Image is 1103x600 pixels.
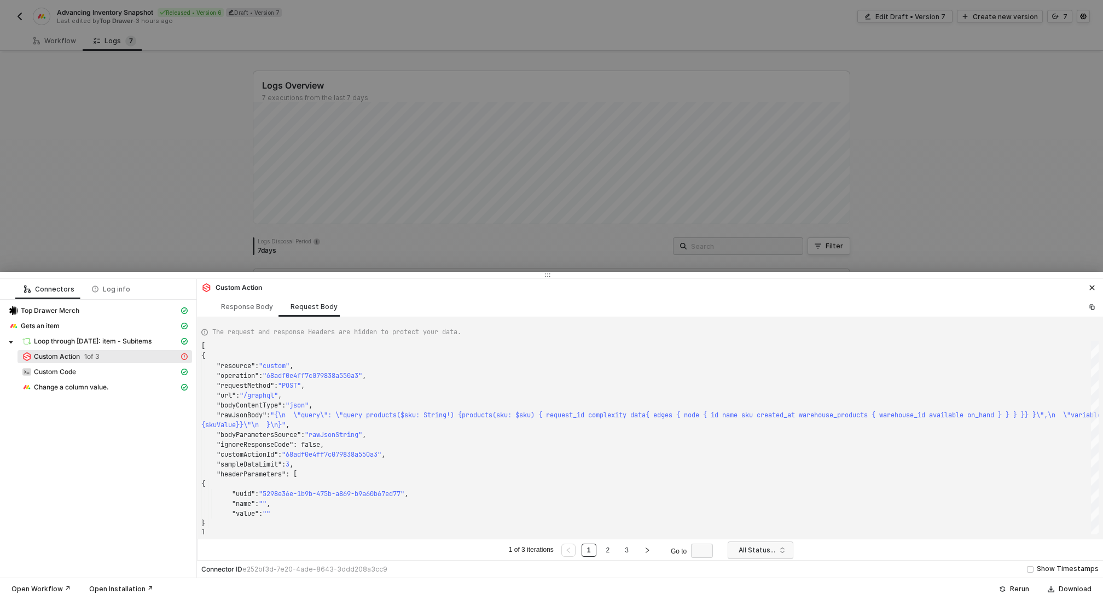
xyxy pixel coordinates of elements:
[270,411,462,420] span: "{\n \"query\": \"query products($sku: String!) {
[278,381,301,390] span: "POST"
[301,381,305,390] span: ,
[18,335,192,348] span: Loop through Monday: item - Subitems
[9,306,18,315] img: integration-icon
[34,337,152,346] span: Loop through [DATE]: item - Subitems
[1089,284,1095,291] span: icon-close
[34,383,109,392] span: Change a column value.
[582,544,596,557] li: 1
[201,421,286,429] span: {skuValue}}\"\n }\n}"
[82,582,160,596] button: Open Installation ↗
[181,353,188,360] span: icon-exclamation
[217,391,236,400] span: "url"
[201,341,202,351] textarea: Editor content;Press Alt+F1 for Accessibility Options.
[242,565,387,573] span: e252bf3d-7e20-4ade-8643-3ddd208a3cc9
[181,323,188,329] span: icon-cards
[217,430,301,439] span: "bodyParametersSource"
[309,401,312,410] span: ,
[21,322,60,330] span: Gets an item
[201,342,205,351] span: [
[217,450,278,459] span: "customActionId"
[92,285,130,294] div: Log info
[1041,582,1099,596] button: Download
[646,411,837,420] span: { edges { node { id name sku created_at warehouse_
[266,411,270,420] span: :
[301,430,305,439] span: :
[362,371,366,380] span: ,
[24,285,74,294] div: Connectors
[274,381,278,390] span: :
[1089,304,1095,310] span: icon-copy-paste
[259,490,404,498] span: "5298e36e-1b9b-475b-a869-b9a60b67ed77"
[1037,564,1099,574] div: Show Timestamps
[255,499,259,508] span: :
[217,362,255,370] span: "resource"
[291,302,338,311] div: Request Body
[255,490,259,498] span: :
[9,322,18,330] img: integration-icon
[4,304,192,317] span: Top Drawer Merch
[671,544,717,557] div: Go to
[8,340,14,345] span: caret-down
[232,490,255,498] span: "uuid"
[622,544,632,556] a: 3
[217,440,293,449] span: "ignoreResponseCode"
[18,365,192,378] span: Custom Code
[22,368,31,376] img: integration-icon
[278,450,282,459] span: :
[217,411,266,420] span: "rawJsonBody"
[584,544,594,556] a: 1
[21,306,79,315] span: Top Drawer Merch
[217,381,274,390] span: "requestMethod"
[362,430,366,439] span: ,
[4,319,192,333] span: Gets an item
[1048,586,1054,592] span: icon-download
[201,529,209,538] span: ],
[34,368,76,376] span: Custom Code
[259,499,266,508] span: ""
[22,337,31,346] img: integration-icon
[507,544,555,557] li: 1 of 3 iterations
[181,369,188,375] span: icon-cards
[18,381,192,394] span: Change a column value.
[201,283,262,293] div: Custom Action
[34,352,80,361] span: Custom Action
[1059,585,1092,593] div: Download
[259,371,263,380] span: :
[22,383,31,392] img: integration-icon
[266,499,270,508] span: ,
[603,544,613,556] a: 2
[232,499,255,508] span: "name"
[221,302,273,311] div: Response Body
[217,401,282,410] span: "bodyContentType"
[837,411,1025,420] span: products { warehouse_id available on_hand } } } }
[201,352,205,360] span: {
[84,352,100,361] span: 1 of 3
[601,544,616,557] li: 2
[565,547,572,554] span: left
[4,582,78,596] button: Open Workflow ↗
[561,544,576,557] button: left
[286,460,289,469] span: 3
[89,585,153,593] div: Open Installation ↗
[263,509,270,518] span: ""
[644,547,651,554] span: right
[282,401,286,410] span: :
[18,350,192,363] span: Custom Action
[286,421,289,429] span: ,
[286,470,297,479] span: : [
[1010,585,1029,593] div: Rerun
[289,460,293,469] span: ,
[217,460,282,469] span: "sampleDataLimit"
[640,544,654,557] button: right
[201,565,387,574] div: Connector ID
[305,430,362,439] span: "rawJsonString"
[181,338,188,345] span: icon-cards
[217,470,286,479] span: "headerParameters"
[263,371,362,380] span: "68adf0e4ff7c079838a550a3"
[286,401,309,410] span: "json"
[739,542,787,558] span: All Statuses
[619,544,634,557] li: 3
[259,509,263,518] span: :
[638,544,656,557] li: Next Page
[236,391,240,400] span: :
